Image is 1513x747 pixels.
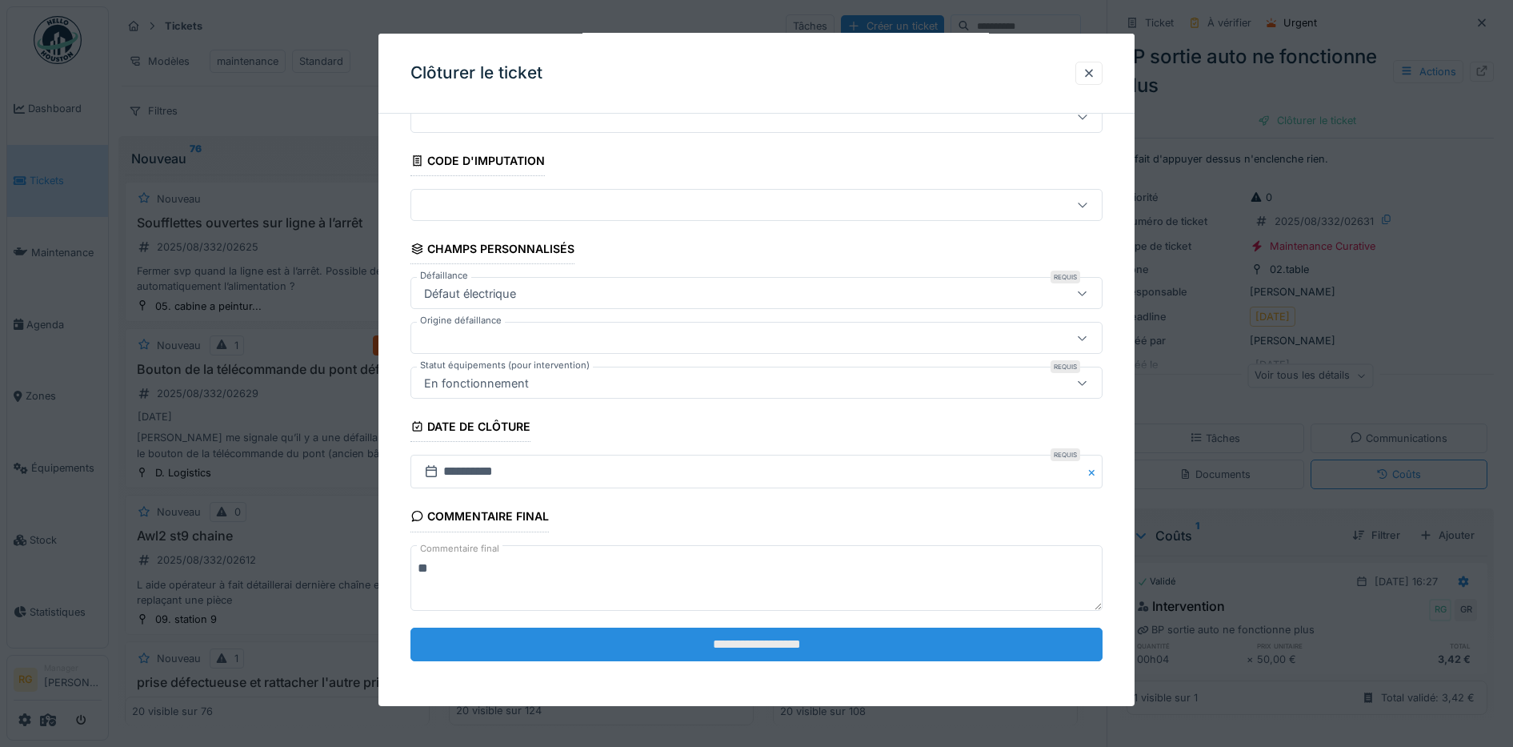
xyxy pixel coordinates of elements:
div: Code d'imputation [410,149,546,176]
label: Défaillance [417,269,471,283]
div: Requis [1051,360,1080,373]
div: Date de clôture [410,415,531,442]
button: Close [1085,455,1103,488]
div: Requis [1051,448,1080,461]
div: Champs personnalisés [410,237,575,264]
label: Commentaire final [417,539,502,559]
label: Statut équipements (pour intervention) [417,359,593,372]
div: En fonctionnement [418,374,535,392]
label: Origine défaillance [417,314,505,327]
h3: Clôturer le ticket [410,63,542,83]
div: Commentaire final [410,504,550,532]
div: Défaut électrique [418,284,522,302]
div: Requis [1051,271,1080,283]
